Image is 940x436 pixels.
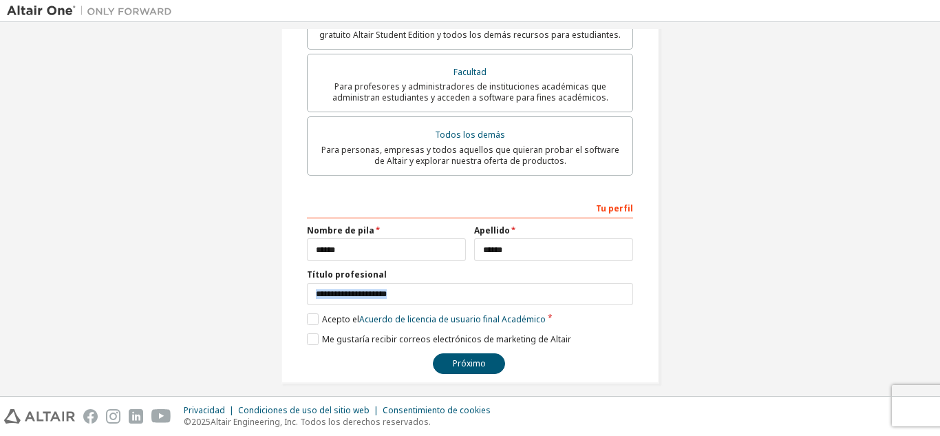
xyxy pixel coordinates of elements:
[211,416,431,428] font: Altair Engineering, Inc. Todos los derechos reservados.
[322,313,359,325] font: Acepto el
[433,353,505,374] button: Próximo
[106,409,120,424] img: instagram.svg
[474,225,510,236] font: Apellido
[319,18,621,41] font: Para estudiantes actualmente inscritos que buscan acceder al paquete gratuito Altair Student Edit...
[359,313,500,325] font: Acuerdo de licencia de usuario final
[4,409,75,424] img: altair_logo.svg
[502,313,546,325] font: Académico
[184,416,191,428] font: ©
[238,404,370,416] font: Condiciones de uso del sitio web
[321,144,619,167] font: Para personas, empresas y todos aquellos que quieran probar el software de Altair y explorar nues...
[151,409,171,424] img: youtube.svg
[453,66,487,78] font: Facultad
[307,269,387,280] font: Título profesional
[307,225,374,236] font: Nombre de pila
[83,409,98,424] img: facebook.svg
[453,357,486,369] font: Próximo
[191,416,211,428] font: 2025
[184,404,225,416] font: Privacidad
[435,129,505,141] font: Todos los demás
[332,81,608,103] font: Para profesores y administradores de instituciones académicas que administran estudiantes y acced...
[596,203,633,214] font: Tu perfil
[7,4,179,18] img: Altair Uno
[129,409,143,424] img: linkedin.svg
[383,404,491,416] font: Consentimiento de cookies
[322,333,571,345] font: Me gustaría recibir correos electrónicos de marketing de Altair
